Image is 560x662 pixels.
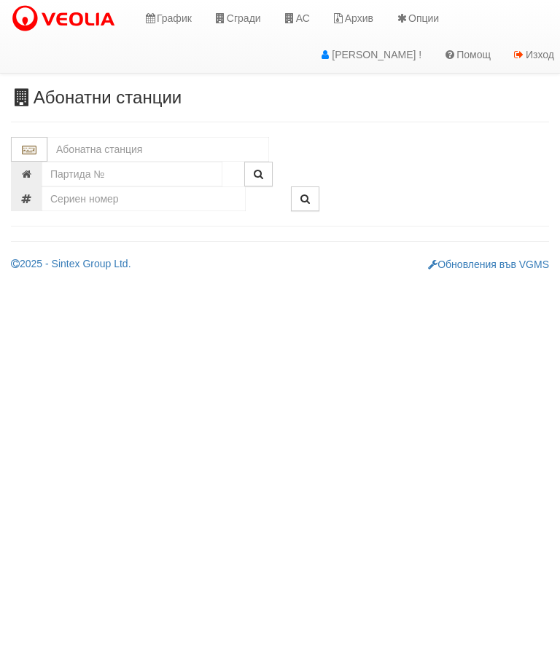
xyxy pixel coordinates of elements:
input: Партида № [42,162,222,186]
a: Обновления във VGMS [428,259,549,270]
a: 2025 - Sintex Group Ltd. [11,258,131,269]
img: VeoliaLogo.png [11,4,122,34]
h3: Абонатни станции [11,88,549,107]
a: Помощ [432,36,502,73]
input: Абонатна станция [47,137,269,162]
input: Сериен номер [42,186,246,211]
a: [PERSON_NAME] ! [308,36,432,73]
